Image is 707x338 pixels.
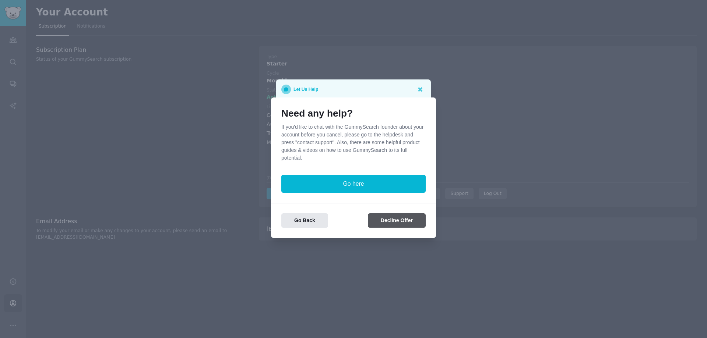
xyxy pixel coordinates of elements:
button: Go here [281,175,426,193]
h1: Need any help? [281,108,426,120]
p: Let Us Help [293,85,318,94]
button: Decline Offer [368,213,426,228]
button: Go Back [281,213,328,228]
p: If you'd like to chat with the GummySearch founder about your account before you cancel, please g... [281,123,426,162]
